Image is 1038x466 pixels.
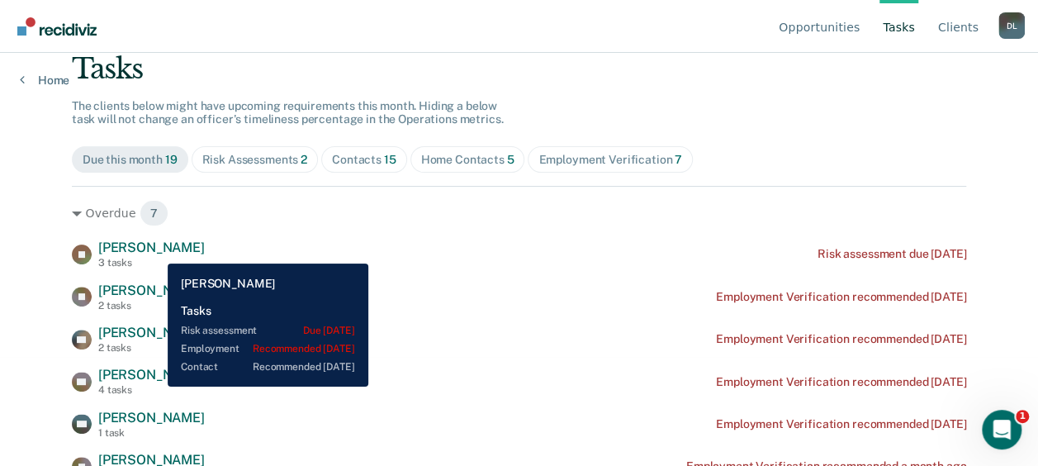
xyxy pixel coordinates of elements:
div: Employment Verification [538,153,682,167]
div: D L [998,12,1025,39]
div: Employment Verification recommended [DATE] [716,290,966,304]
div: 2 tasks [98,342,205,354]
span: [PERSON_NAME] [98,240,205,255]
span: [PERSON_NAME] [98,283,205,298]
span: [PERSON_NAME] [98,367,205,383]
div: Tasks [72,52,966,86]
div: Employment Verification recommended [DATE] [716,375,966,389]
div: Employment Verification recommended [DATE] [716,417,966,431]
span: [PERSON_NAME] [98,410,205,426]
div: Risk Assessments [202,153,308,167]
iframe: Intercom live chat [982,410,1021,449]
div: Due this month [83,153,178,167]
span: 2 [301,153,307,166]
span: 5 [507,153,514,166]
div: Home Contacts [421,153,514,167]
span: 15 [384,153,396,166]
span: 19 [165,153,178,166]
span: 7 [675,153,682,166]
span: The clients below might have upcoming requirements this month. Hiding a below task will not chang... [72,99,504,126]
span: 7 [140,200,168,226]
div: Overdue 7 [72,200,966,226]
span: [PERSON_NAME] [98,325,205,340]
div: 2 tasks [98,300,205,311]
a: Home [20,73,69,88]
img: Recidiviz [17,17,97,36]
span: 1 [1016,410,1029,423]
div: 4 tasks [98,384,205,396]
div: Employment Verification recommended [DATE] [716,332,966,346]
div: Risk assessment due [DATE] [818,247,966,261]
div: 1 task [98,427,205,439]
div: Contacts [332,153,396,167]
button: Profile dropdown button [998,12,1025,39]
div: 3 tasks [98,257,205,269]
